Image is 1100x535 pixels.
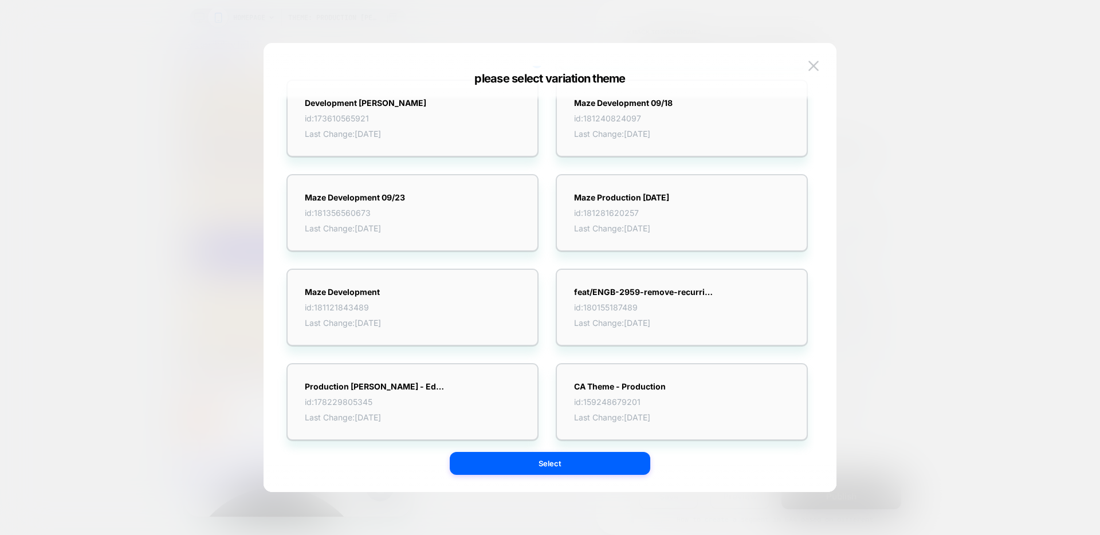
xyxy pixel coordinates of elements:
[574,318,717,328] span: Last Change: [DATE]
[574,287,717,297] strong: feat/ENGB-2959-remove-recurring-subtotal
[574,302,717,312] span: id: 180155187489
[574,223,669,233] span: Last Change: [DATE]
[175,432,215,469] iframe: Gorgias live chat messenger
[69,418,146,429] a: [MEDICAL_DATA]
[48,418,69,429] a: Face
[574,192,669,202] strong: Maze Production [DATE]
[574,208,669,218] span: id: 181281620257
[450,452,650,475] button: Select
[574,412,666,422] span: Last Change: [DATE]
[574,397,666,407] span: id: 159248679201
[574,381,666,391] strong: CA Theme - Production
[574,113,673,123] span: id: 181240824097
[264,72,836,85] div: please select variation theme
[51,329,97,341] a: Contact Us
[808,61,819,70] img: close
[574,98,673,108] strong: Maze Development 09/18
[574,129,673,139] span: Last Change: [DATE]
